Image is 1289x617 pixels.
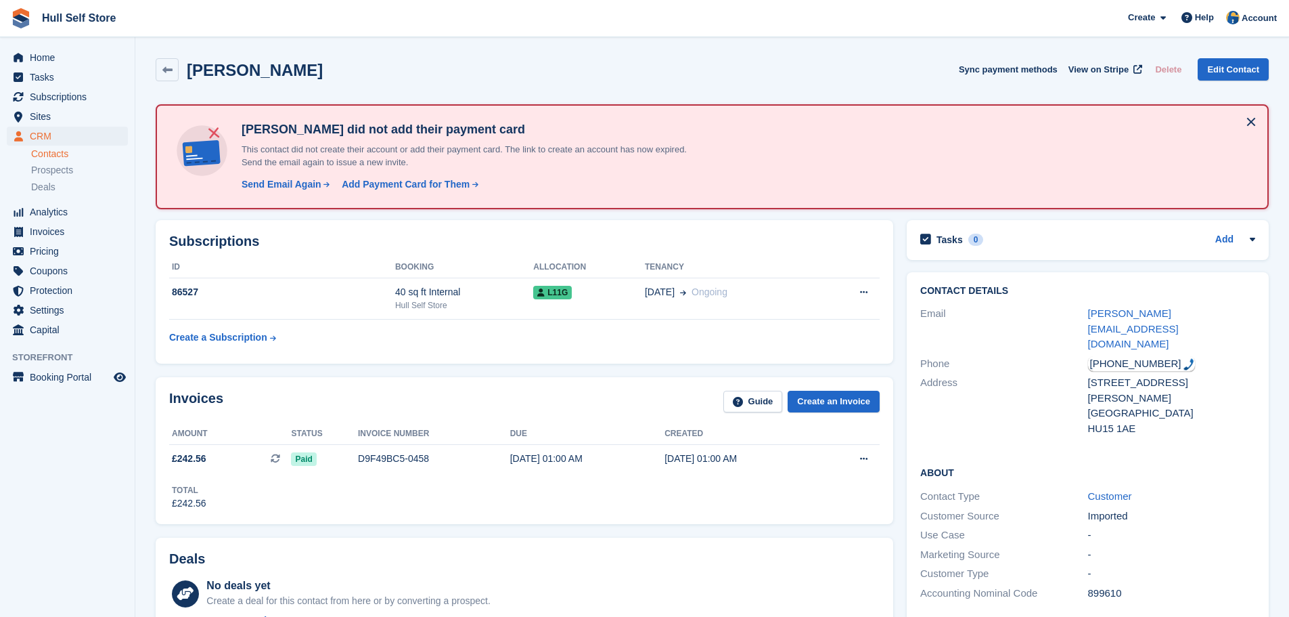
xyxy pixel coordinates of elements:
h2: [PERSON_NAME] [187,61,323,79]
div: Accounting Nominal Code [920,586,1087,601]
a: menu [7,48,128,67]
div: 899610 [1088,586,1255,601]
span: Protection [30,281,111,300]
span: Storefront [12,351,135,364]
span: Coupons [30,261,111,280]
a: View on Stripe [1063,58,1145,81]
span: Prospects [31,164,73,177]
div: Marketing Source [920,547,1087,563]
div: - [1088,528,1255,543]
div: [STREET_ADDRESS] [1088,375,1255,391]
h2: Tasks [936,234,963,246]
div: Contact Type [920,489,1087,505]
th: Tenancy [645,257,819,278]
div: Use Case [920,528,1087,543]
div: Customer Source [920,509,1087,524]
div: 86527 [169,285,395,299]
div: Phone [920,356,1087,372]
div: £242.56 [172,496,206,511]
button: Delete [1150,58,1187,81]
div: Email [920,306,1087,352]
div: No deals yet [206,578,490,594]
span: Subscriptions [30,87,111,106]
a: menu [7,301,128,320]
span: [DATE] [645,285,675,299]
img: hfpfyWBK5wQHBAGPgDf9c6qAYOxxMAAAAASUVORK5CYII= [1183,358,1194,370]
span: Ongoing [692,286,727,297]
a: Edit Contact [1198,58,1269,81]
span: Analytics [30,203,111,221]
a: Create a Subscription [169,325,276,350]
div: Create a Subscription [169,331,267,345]
th: Invoice number [358,423,510,445]
h2: Subscriptions [169,234,880,249]
div: D9F49BC5-0458 [358,452,510,466]
a: Contacts [31,148,128,161]
th: Booking [395,257,533,278]
a: Hull Self Store [37,7,121,29]
h4: [PERSON_NAME] did not add their payment card [236,122,710,137]
div: Add Payment Card for Them [342,177,470,192]
h2: Invoices [169,391,223,413]
p: This contact did not create their account or add their payment card. The link to create an accoun... [236,143,710,169]
div: - [1088,547,1255,563]
div: Customer Type [920,566,1087,582]
div: Imported [1088,509,1255,524]
h2: About [920,465,1255,479]
div: Send Email Again [242,177,321,192]
a: menu [7,127,128,146]
img: Hull Self Store [1226,11,1240,24]
a: menu [7,368,128,387]
div: [DATE] 01:00 AM [510,452,664,466]
span: Paid [291,452,316,466]
span: Deals [31,181,55,194]
span: View on Stripe [1068,63,1129,77]
th: ID [169,257,395,278]
span: Tasks [30,68,111,87]
a: Guide [723,391,783,413]
span: CRM [30,127,111,146]
div: - [1088,566,1255,582]
a: Create an Invoice [788,391,880,413]
div: 40 sq ft Internal [395,285,533,299]
img: no-card-linked-e7822e413c904bf8b177c4d89f31251c4716f9871600ec3ca5bfc59e148c83f4.svg [173,122,231,179]
th: Created [664,423,819,445]
div: Address [920,375,1087,436]
a: Add [1215,232,1234,248]
span: L11G [533,286,572,299]
div: [GEOGRAPHIC_DATA] [1088,406,1255,421]
span: Account [1242,12,1277,25]
span: Invoices [30,222,111,241]
a: menu [7,107,128,126]
th: Amount [169,423,291,445]
div: [PERSON_NAME] [1088,391,1255,406]
div: Call: +447912420018 [1088,356,1195,372]
span: Sites [30,107,111,126]
a: Add Payment Card for Them [336,177,480,192]
div: HU15 1AE [1088,421,1255,437]
div: 0 [968,234,984,246]
span: Help [1195,11,1214,24]
span: Home [30,48,111,67]
a: Prospects [31,163,128,177]
span: Capital [30,320,111,339]
a: menu [7,320,128,339]
a: menu [7,281,128,300]
th: Due [510,423,664,445]
a: menu [7,203,128,221]
a: menu [7,261,128,280]
span: Booking Portal [30,368,111,387]
div: Hull Self Store [395,299,533,312]
a: menu [7,222,128,241]
a: menu [7,68,128,87]
a: menu [7,87,128,106]
a: menu [7,242,128,261]
a: [PERSON_NAME][EMAIL_ADDRESS][DOMAIN_NAME] [1088,307,1179,349]
span: £242.56 [172,452,206,466]
th: Allocation [533,257,645,278]
a: Deals [31,180,128,194]
span: Pricing [30,242,111,261]
span: Settings [30,301,111,320]
div: [DATE] 01:00 AM [664,452,819,466]
span: Create [1128,11,1155,24]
